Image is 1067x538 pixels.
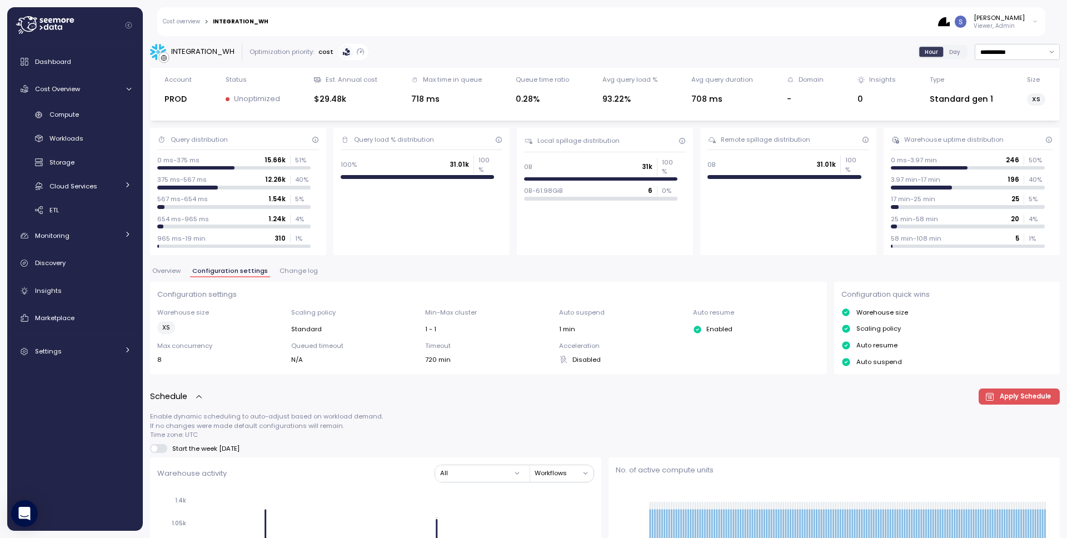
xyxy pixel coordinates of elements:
[693,325,820,333] div: Enabled
[162,322,170,333] span: XS
[12,51,138,73] a: Dashboard
[1000,389,1051,404] span: Apply Schedule
[1011,215,1019,223] p: 20
[559,355,686,364] div: Disabled
[275,234,286,243] p: 310
[157,289,820,300] p: Configuration settings
[234,93,280,104] p: Unoptimized
[891,195,935,203] p: 17 min-25 min
[268,215,286,223] p: 1.24k
[602,75,657,84] div: Avg query load %
[175,497,186,504] tspan: 1.4k
[642,162,652,171] p: 31k
[150,390,187,403] p: Schedule
[925,48,938,56] span: Hour
[157,308,284,317] p: Warehouse size
[425,308,552,317] p: Min-Max cluster
[295,175,311,184] p: 40 %
[295,215,311,223] p: 4 %
[172,520,186,527] tspan: 1.05k
[157,468,227,479] p: Warehouse activity
[295,195,311,203] p: 5 %
[425,341,552,350] p: Timeout
[12,177,138,195] a: Cloud Services
[265,175,286,184] p: 12.26k
[265,156,286,165] p: 15.66k
[691,75,753,84] div: Avg query duration
[478,156,494,174] p: 100 %
[341,160,357,169] p: 100%
[1015,234,1019,243] p: 5
[856,357,902,366] p: Auto suspend
[1008,175,1019,184] p: 196
[693,308,820,317] p: Auto resume
[49,134,83,143] span: Workloads
[891,215,938,223] p: 25 min-58 min
[12,225,138,247] a: Monitoring
[559,325,686,333] div: 1 min
[869,75,896,84] div: Insights
[979,388,1060,405] button: Apply Schedule
[268,195,286,203] p: 1.54k
[425,355,552,364] div: 720 min
[938,16,950,27] img: 68b85438e78823e8cb7db339.PNG
[354,135,434,144] div: Query load % distribution
[12,201,138,219] a: ETL
[856,308,908,317] p: Warehouse size
[318,47,333,56] p: cost
[930,75,944,84] div: Type
[291,355,418,364] div: N/A
[35,347,62,356] span: Settings
[616,465,1053,476] p: No. of active compute units
[157,156,200,165] p: 0 ms-375 ms
[35,84,80,93] span: Cost Overview
[157,341,284,350] p: Max concurrency
[721,135,810,144] div: Remote spillage distribution
[150,412,1060,439] p: Enable dynamic scheduling to auto-adjust based on workload demand. If no changes were made defaul...
[11,500,38,527] div: Open Intercom Messenger
[35,57,71,66] span: Dashboard
[857,93,896,106] div: 0
[152,268,181,274] span: Overview
[35,313,74,322] span: Marketplace
[524,186,563,195] p: 0B-61.98GiB
[163,19,200,24] a: Cost overview
[1029,234,1044,243] p: 1 %
[122,21,136,29] button: Collapse navigation
[516,75,569,84] div: Queue time ratio
[314,93,377,106] div: $29.48k
[157,175,207,184] p: 375 ms-567 ms
[1029,215,1044,223] p: 4 %
[856,324,901,333] p: Scaling policy
[250,47,314,56] div: Optimization priority:
[12,280,138,302] a: Insights
[326,75,377,84] div: Est. Annual cost
[691,93,753,106] div: 708 ms
[291,325,418,333] div: Standard
[856,341,898,350] p: Auto resume
[891,156,937,165] p: 0 ms-3.97 min
[192,268,268,274] span: Configuration settings
[49,158,74,167] span: Storage
[226,75,247,84] div: Status
[164,75,192,84] div: Account
[845,156,861,174] p: 100 %
[537,136,620,145] div: Local spillage distribution
[535,465,594,481] button: Workflows
[49,110,79,119] span: Compute
[157,234,206,243] p: 965 ms-19 min
[955,16,966,27] img: ACg8ocLCy7HMj59gwelRyEldAl2GQfy23E10ipDNf0SDYCnD3y85RA=s96-c
[1029,195,1044,203] p: 5 %
[1011,195,1019,203] p: 25
[423,75,482,84] div: Max time in queue
[1006,156,1019,165] p: 246
[12,252,138,275] a: Discovery
[930,93,993,106] div: Standard gen 1
[205,18,208,26] div: >
[891,175,940,184] p: 3.97 min-17 min
[291,341,418,350] p: Queued timeout
[213,19,268,24] div: INTEGRATION_WH
[662,158,677,176] p: 100 %
[1032,93,1040,105] span: XS
[411,93,482,106] div: 718 ms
